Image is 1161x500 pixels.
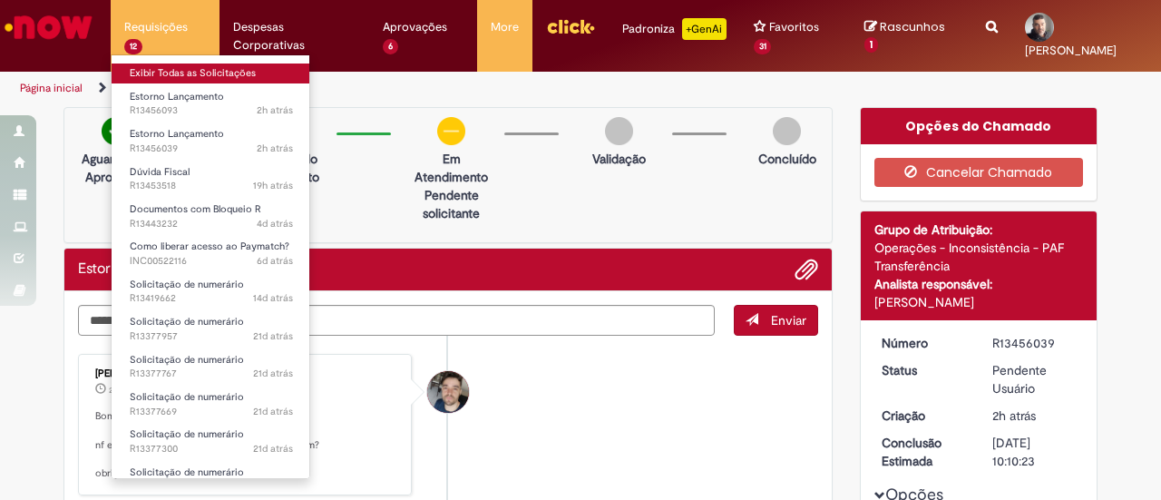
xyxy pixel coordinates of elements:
span: 19h atrás [253,179,293,192]
p: Bom dia tudo bem? nf estornada pode verificar? e obsoletar o dpvim? obrigado! [95,409,397,481]
ul: Requisições [111,54,311,479]
div: Padroniza [622,18,727,40]
a: Exibir Todas as Solicitações [112,64,311,83]
a: Aberto R13377300 : Solicitação de numerário [112,425,311,458]
p: Concluído [758,150,816,168]
span: Solicitação de numerário [130,427,244,441]
ul: Trilhas de página [14,72,760,105]
span: R13453518 [130,179,293,193]
span: R13377767 [130,367,293,381]
div: Pendente Usuário [992,361,1077,397]
img: ServiceNow [2,9,95,45]
img: circle-minus.png [437,117,465,145]
span: R13377669 [130,405,293,419]
span: 1 [864,37,878,54]
span: Favoritos [769,18,819,36]
span: 21d atrás [253,442,293,456]
dt: Criação [868,407,980,425]
p: Pendente solicitante [407,186,495,222]
img: img-circle-grey.png [605,117,633,145]
span: Enviar [771,312,806,328]
span: Aprovações [383,18,447,36]
span: More [491,18,519,36]
span: 12 [124,39,142,54]
span: 21d atrás [253,367,293,380]
span: INC00522116 [130,254,293,269]
dt: Status [868,361,980,379]
time: 28/08/2025 09:10:21 [257,142,293,155]
span: 23m atrás [109,385,144,396]
button: Cancelar Chamado [874,158,1084,187]
span: 6d atrás [257,254,293,268]
span: R13419662 [130,291,293,306]
span: [PERSON_NAME] [1025,43,1117,58]
div: Grupo de Atribuição: [874,221,1084,239]
span: Estorno Lançamento [130,127,224,141]
h2: Estorno Lançamento Histórico de tíquete [78,261,210,278]
img: img-circle-grey.png [773,117,801,145]
div: Operações - Inconsistência - PAF Transferência [874,239,1084,275]
time: 08/08/2025 09:44:39 [253,329,293,343]
time: 15/08/2025 08:49:07 [253,291,293,305]
p: Validação [592,150,646,168]
a: Aberto R13377669 : Solicitação de numerário [112,387,311,421]
span: Solicitação de numerário [130,315,244,328]
span: 4d atrás [257,217,293,230]
button: Adicionar anexos [795,258,818,281]
a: Aberto R13443232 : Documentos com Bloqueio R [112,200,311,233]
a: Aberto R13456039 : Estorno Lançamento [112,124,311,158]
a: Aberto R13377957 : Solicitação de numerário [112,312,311,346]
time: 27/08/2025 16:20:11 [253,179,293,192]
span: 6 [383,39,398,54]
time: 08/08/2025 09:32:28 [253,405,293,418]
span: Solicitação de numerário [130,353,244,367]
a: Aberto R13377052 : Solicitação de numerário [112,463,311,496]
button: Enviar [734,305,818,336]
a: Aberto INC00522116 : Como liberar acesso ao Paymatch? [112,237,311,270]
textarea: Digite sua mensagem aqui... [78,305,715,335]
div: R13456039 [992,334,1077,352]
img: click_logo_yellow_360x200.png [546,13,595,40]
span: 14d atrás [253,291,293,305]
span: R13377957 [130,329,293,344]
div: Analista responsável: [874,275,1084,293]
span: Solicitação de numerário [130,466,244,479]
span: Dúvida Fiscal [130,165,190,179]
p: Aguardando Aprovação [72,150,160,186]
span: 2h atrás [257,142,293,155]
a: Aberto R13453518 : Dúvida Fiscal [112,162,311,196]
span: Documentos com Bloqueio R [130,202,261,216]
a: Aberto R13419662 : Solicitação de numerário [112,275,311,309]
p: +GenAi [682,18,727,40]
div: [PERSON_NAME] [874,293,1084,311]
div: Guilherme Luiz Taveiros Adao [427,371,469,413]
img: check-circle-green.png [102,117,130,145]
span: Solicitação de numerário [130,278,244,291]
span: Solicitação de numerário [130,390,244,404]
time: 28/08/2025 09:18:11 [257,103,293,117]
span: 31 [754,39,772,54]
span: R13456093 [130,103,293,118]
time: 28/08/2025 10:50:06 [109,385,144,396]
div: [DATE] 10:10:23 [992,434,1077,470]
span: Como liberar acesso ao Paymatch? [130,240,289,253]
span: 21d atrás [253,329,293,343]
div: [PERSON_NAME] [95,368,397,379]
span: R13377300 [130,442,293,456]
time: 22/08/2025 17:12:27 [257,254,293,268]
a: Página inicial [20,81,83,95]
a: Aberto R13377767 : Solicitação de numerário [112,350,311,384]
time: 08/08/2025 09:16:04 [253,442,293,456]
dt: Conclusão Estimada [868,434,980,470]
span: 2h atrás [992,407,1036,424]
span: Requisições [124,18,188,36]
span: 21d atrás [253,405,293,418]
a: Aberto R13456093 : Estorno Lançamento [112,87,311,121]
a: Rascunhos [864,19,959,53]
time: 25/08/2025 10:01:49 [257,217,293,230]
span: Estorno Lançamento [130,90,224,103]
time: 08/08/2025 09:36:28 [253,367,293,380]
p: Em Atendimento [407,150,495,186]
span: Despesas Corporativas [233,18,356,54]
dt: Número [868,334,980,352]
